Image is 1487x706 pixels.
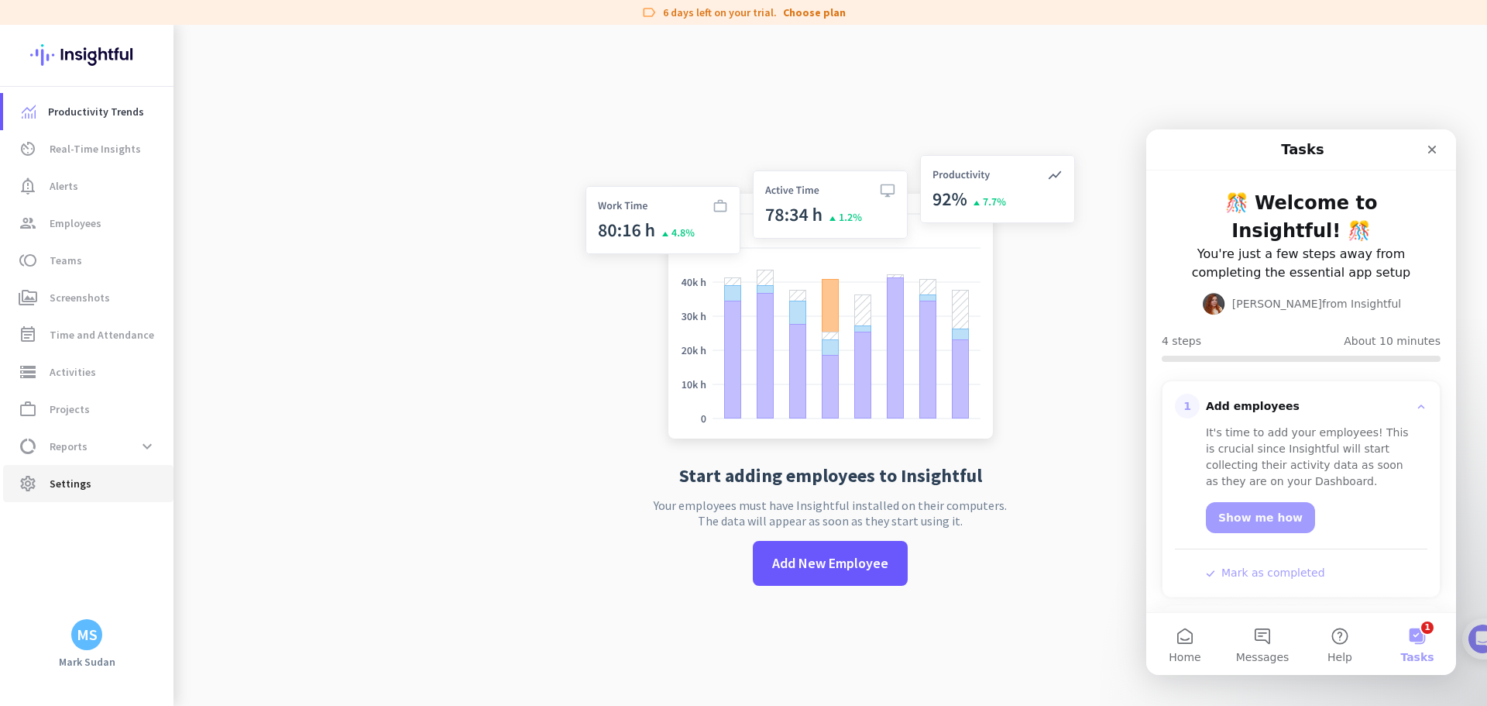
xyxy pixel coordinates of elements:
span: Employees [50,214,101,232]
i: storage [19,363,37,381]
span: Add New Employee [772,553,888,573]
a: menu-itemProductivity Trends [3,93,173,130]
a: groupEmployees [3,205,173,242]
div: MS [77,627,98,642]
span: Screenshots [50,288,110,307]
p: Your employees must have Insightful installed on their computers. The data will appear as soon as... [654,498,1007,529]
a: notification_importantAlerts [3,167,173,205]
span: Settings [50,474,91,493]
span: Projects [50,400,90,418]
h2: Start adding employees to Insightful [679,467,982,485]
i: label [641,5,657,20]
iframe: Intercom live chat [1146,129,1456,675]
span: Teams [50,251,82,270]
a: settingsSettings [3,465,173,502]
a: data_usageReportsexpand_more [3,428,173,465]
button: Add New Employee [753,541,908,586]
button: expand_more [133,432,161,460]
i: group [19,214,37,232]
img: menu-item [22,105,36,119]
span: Alerts [50,177,78,195]
a: perm_mediaScreenshots [3,279,173,316]
i: toll [19,251,37,270]
i: settings [19,474,37,493]
span: Reports [50,437,88,456]
span: Activities [50,363,96,381]
img: Insightful logo [30,25,143,85]
a: event_noteTime and Attendance [3,316,173,353]
a: av_timerReal-Time Insights [3,130,173,167]
a: storageActivities [3,353,173,391]
a: work_outlineProjects [3,391,173,428]
i: event_note [19,325,37,344]
a: tollTeams [3,242,173,279]
i: av_timer [19,139,37,158]
i: perm_media [19,288,37,307]
img: no-search-results [574,146,1087,454]
a: Choose plan [783,5,846,20]
i: notification_important [19,177,37,195]
i: work_outline [19,400,37,418]
span: Real-Time Insights [50,139,141,158]
span: Time and Attendance [50,325,154,344]
i: data_usage [19,437,37,456]
span: Productivity Trends [48,102,144,121]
